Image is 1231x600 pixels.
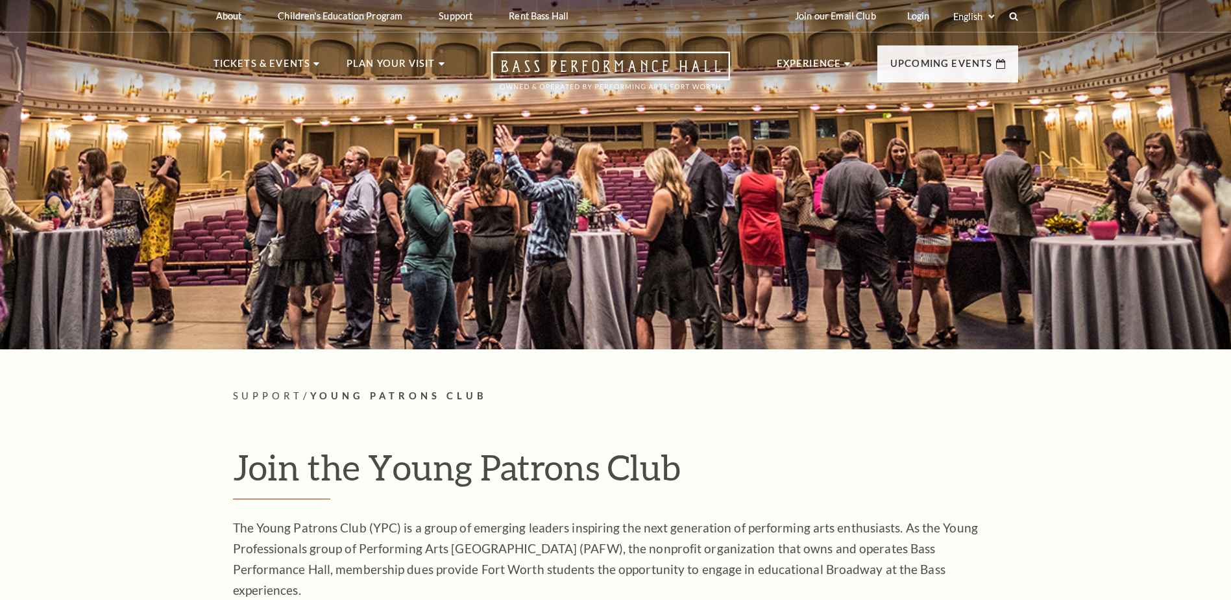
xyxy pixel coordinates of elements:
[278,10,402,21] p: Children's Education Program
[509,10,568,21] p: Rent Bass Hall
[310,390,488,401] span: Young Patrons Club
[213,56,311,79] p: Tickets & Events
[439,10,472,21] p: Support
[347,56,435,79] p: Plan Your Visit
[233,390,303,401] span: Support
[233,446,999,499] h2: Join the Young Patrons Club
[216,10,242,21] p: About
[233,388,999,405] p: /
[951,10,997,23] select: Select:
[890,56,993,79] p: Upcoming Events
[777,56,842,79] p: Experience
